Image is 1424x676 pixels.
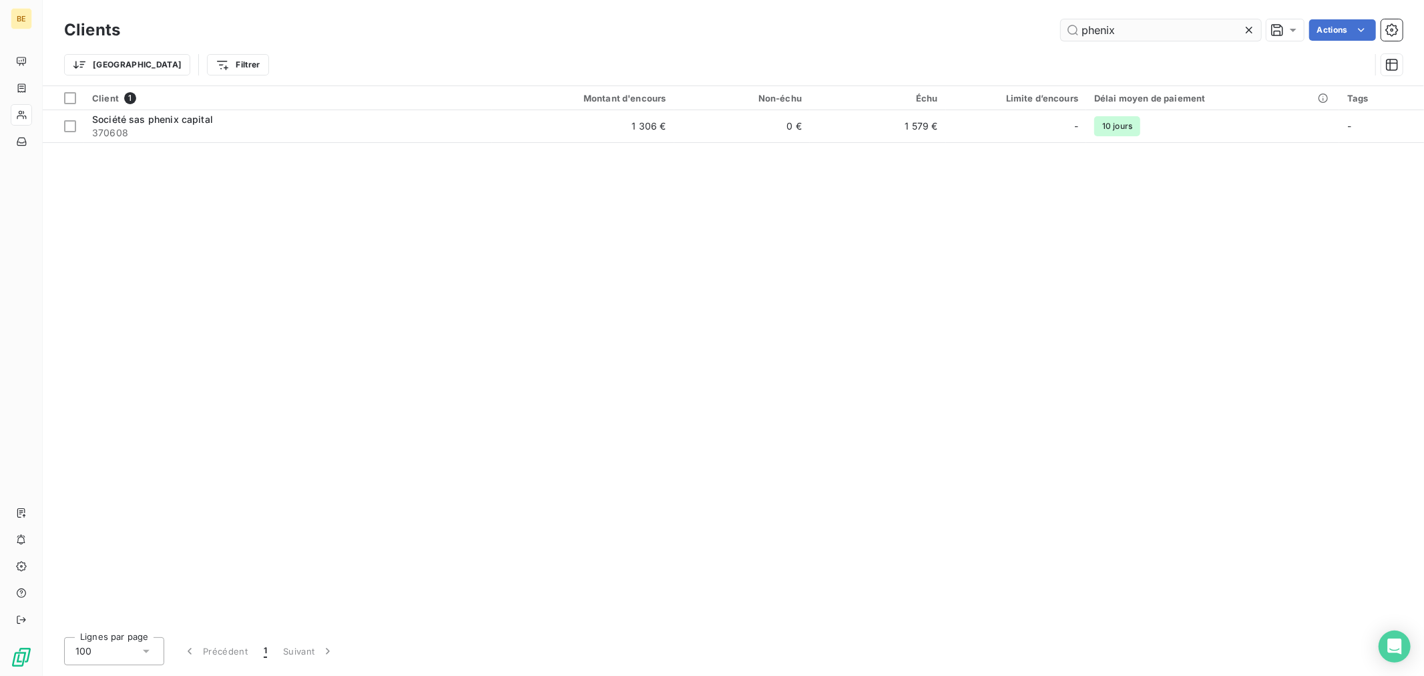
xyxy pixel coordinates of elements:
[64,54,190,75] button: [GEOGRAPHIC_DATA]
[1347,120,1351,132] span: -
[92,126,484,140] span: 370608
[492,110,674,142] td: 1 306 €
[11,8,32,29] div: BE
[124,92,136,104] span: 1
[64,18,120,42] h3: Clients
[818,93,938,104] div: Échu
[674,110,810,142] td: 0 €
[1094,93,1331,104] div: Délai moyen de paiement
[256,637,275,665] button: 1
[1347,93,1416,104] div: Tags
[275,637,342,665] button: Suivant
[500,93,666,104] div: Montant d'encours
[207,54,268,75] button: Filtrer
[1074,120,1078,133] span: -
[92,114,213,125] span: Société sas phenix capital
[1309,19,1376,41] button: Actions
[264,645,267,658] span: 1
[175,637,256,665] button: Précédent
[11,647,32,668] img: Logo LeanPay
[92,93,119,104] span: Client
[1061,19,1261,41] input: Rechercher
[810,110,946,142] td: 1 579 €
[682,93,802,104] div: Non-échu
[75,645,91,658] span: 100
[1379,631,1411,663] div: Open Intercom Messenger
[954,93,1079,104] div: Limite d’encours
[1094,116,1140,136] span: 10 jours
